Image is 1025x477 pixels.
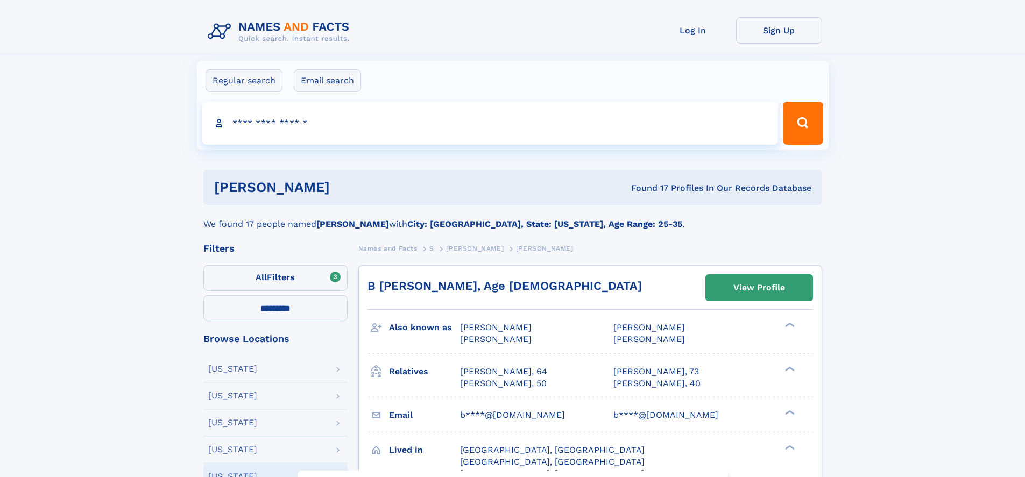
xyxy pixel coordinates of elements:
[782,322,795,329] div: ❯
[294,69,361,92] label: Email search
[203,17,358,46] img: Logo Names and Facts
[446,241,504,255] a: [PERSON_NAME]
[208,445,257,454] div: [US_STATE]
[203,205,822,231] div: We found 17 people named with .
[208,365,257,373] div: [US_STATE]
[613,366,699,378] a: [PERSON_NAME], 73
[208,391,257,400] div: [US_STATE]
[367,279,642,293] a: B [PERSON_NAME], Age [DEMOGRAPHIC_DATA]
[613,322,685,332] span: [PERSON_NAME]
[203,265,348,291] label: Filters
[358,241,418,255] a: Names and Facts
[203,244,348,253] div: Filters
[783,102,823,145] button: Search Button
[389,441,460,459] h3: Lived in
[706,275,812,301] a: View Profile
[782,444,795,451] div: ❯
[782,365,795,372] div: ❯
[736,17,822,44] a: Sign Up
[516,245,574,252] span: [PERSON_NAME]
[389,318,460,337] h3: Also known as
[214,181,480,194] h1: [PERSON_NAME]
[256,272,267,282] span: All
[460,334,532,344] span: [PERSON_NAME]
[202,102,779,145] input: search input
[650,17,736,44] a: Log In
[203,334,348,344] div: Browse Locations
[480,182,811,194] div: Found 17 Profiles In Our Records Database
[316,219,389,229] b: [PERSON_NAME]
[460,457,645,467] span: [GEOGRAPHIC_DATA], [GEOGRAPHIC_DATA]
[389,362,460,381] h3: Relatives
[446,245,504,252] span: [PERSON_NAME]
[613,334,685,344] span: [PERSON_NAME]
[460,378,547,389] a: [PERSON_NAME], 50
[733,275,785,300] div: View Profile
[613,378,701,389] a: [PERSON_NAME], 40
[407,219,682,229] b: City: [GEOGRAPHIC_DATA], State: [US_STATE], Age Range: 25-35
[208,418,257,427] div: [US_STATE]
[206,69,282,92] label: Regular search
[460,322,532,332] span: [PERSON_NAME]
[460,366,547,378] a: [PERSON_NAME], 64
[389,406,460,424] h3: Email
[460,445,645,455] span: [GEOGRAPHIC_DATA], [GEOGRAPHIC_DATA]
[429,245,434,252] span: S
[782,409,795,416] div: ❯
[429,241,434,255] a: S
